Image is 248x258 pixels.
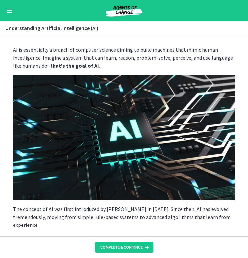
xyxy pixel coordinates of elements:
[91,4,157,17] img: Agents of Change
[50,62,100,69] strong: that's the goal of AI.
[5,24,235,32] h3: Understanding Artificial Intelligence (AI)
[13,75,235,200] img: Black_Minimalist_Modern_AI_Robot_Presentation_%281%29.png
[100,245,143,250] span: Complete & continue
[95,242,153,253] button: Complete & continue
[13,46,235,70] p: AI is essentially a branch of computer science aiming to build machines that mimic human intellig...
[13,234,235,242] p: Two common types of AI you might come across are:
[13,205,235,229] p: The concept of AI was first introduced by [PERSON_NAME] in [DATE]. Since then, AI has evolved tre...
[5,7,13,15] button: Enable menu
